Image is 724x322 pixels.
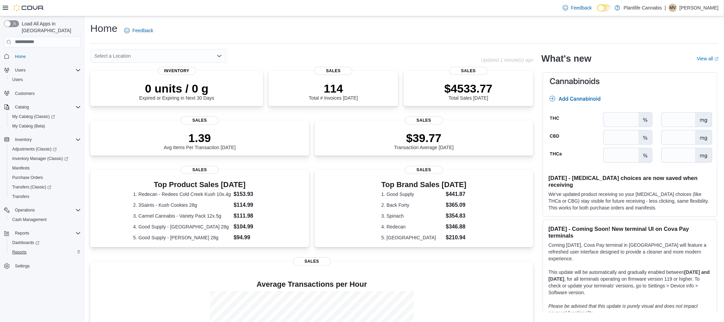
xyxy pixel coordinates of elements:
p: Coming [DATE], Cova Pay terminal in [GEOGRAPHIC_DATA] will feature a refreshed user interface des... [549,242,711,262]
h1: Home [90,22,117,35]
dt: 2. 3Saints - Kush Cookies 28g [133,202,231,208]
h3: Top Brand Sales [DATE] [381,181,466,189]
button: Open list of options [217,53,222,59]
button: Transfers [7,192,83,201]
span: Inventory [12,136,81,144]
nav: Complex example [4,49,81,289]
span: Reports [12,249,26,255]
span: Transfers [12,194,29,199]
span: Operations [12,206,81,214]
dt: 3. Spinach [381,213,443,219]
p: 1.39 [164,131,236,145]
h3: [DATE] - Coming Soon! New terminal UI on Cova Pay terminals [549,225,711,239]
dt: 5. [GEOGRAPHIC_DATA] [381,234,443,241]
a: Adjustments (Classic) [10,145,59,153]
a: Feedback [560,1,594,15]
span: Load All Apps in [GEOGRAPHIC_DATA] [19,20,81,34]
img: Cova [14,4,44,11]
button: Users [1,65,83,75]
span: Home [15,54,26,59]
span: Sales [314,67,352,75]
h2: What's new [541,53,591,64]
dd: $114.99 [234,201,266,209]
span: Adjustments (Classic) [12,146,57,152]
a: Settings [12,262,32,270]
dt: 1. Good Supply [381,191,443,198]
span: My Catalog (Beta) [12,123,45,129]
span: Settings [15,263,30,269]
p: 0 units / 0 g [139,82,214,95]
button: Catalog [1,102,83,112]
span: Feedback [571,4,592,11]
dt: 1. Redecan - Redees Cold Creek Kush 10x.4g [133,191,231,198]
button: Home [1,52,83,61]
a: Adjustments (Classic) [7,144,83,154]
button: Purchase Orders [7,173,83,182]
span: Users [12,66,81,74]
span: Transfers [10,193,81,201]
span: Catalog [15,104,29,110]
span: Catalog [12,103,81,111]
dt: 2. Back Forty [381,202,443,208]
a: Transfers [10,193,32,201]
a: Users [10,76,25,84]
em: Please be advised that this update is purely visual and does not impact payment functionality. [549,303,698,316]
button: Operations [12,206,38,214]
dt: 5. Good Supply - [PERSON_NAME] 28g [133,234,231,241]
span: My Catalog (Classic) [12,114,55,119]
span: Reports [10,248,81,256]
p: $39.77 [394,131,454,145]
h4: Average Transactions per Hour [96,280,528,288]
span: Sales [405,116,443,124]
button: Manifests [7,163,83,173]
span: Sales [449,67,487,75]
span: Sales [181,116,219,124]
dd: $354.83 [446,212,466,220]
button: Customers [1,88,83,98]
a: Home [12,53,29,61]
span: Customers [12,89,81,98]
span: Cash Management [12,217,47,222]
p: This update will be automatically and gradually enabled between , for all terminals operating on ... [549,269,711,296]
span: Manifests [10,164,81,172]
dd: $111.98 [234,212,266,220]
p: 114 [309,82,358,95]
svg: External link [714,57,719,61]
dd: $210.94 [446,234,466,242]
span: Sales [405,166,443,174]
span: Sales [181,166,219,174]
span: Feedback [132,27,153,34]
dd: $346.88 [446,223,466,231]
p: Plantlife Cannabis [624,4,662,12]
div: Total # Invoices [DATE] [309,82,358,101]
dd: $441.87 [446,190,466,198]
span: Customers [15,91,35,96]
a: Inventory Manager (Classic) [10,155,71,163]
span: My Catalog (Classic) [10,113,81,121]
a: My Catalog (Beta) [10,122,48,130]
button: Cash Management [7,215,83,224]
button: Reports [12,229,32,237]
a: Transfers (Classic) [10,183,54,191]
a: Dashboards [10,239,42,247]
a: Feedback [122,24,156,37]
span: Purchase Orders [12,175,43,180]
a: Customers [12,89,37,98]
div: Expired or Expiring in Next 30 Days [139,82,214,101]
div: Michael Vincent [669,4,677,12]
p: We've updated product receiving so your [MEDICAL_DATA] choices (like THCa or CBG) stay visible fo... [549,191,711,211]
p: | [665,4,666,12]
button: Inventory [1,135,83,144]
button: Catalog [12,103,32,111]
span: Transfers (Classic) [10,183,81,191]
span: Manifests [12,165,30,171]
span: Dashboards [12,240,39,245]
span: Sales [293,257,331,265]
button: Reports [7,247,83,257]
span: My Catalog (Beta) [10,122,81,130]
a: Purchase Orders [10,174,46,182]
a: My Catalog (Classic) [7,112,83,121]
span: Purchase Orders [10,174,81,182]
h3: [DATE] - [MEDICAL_DATA] choices are now saved when receiving [549,175,711,188]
